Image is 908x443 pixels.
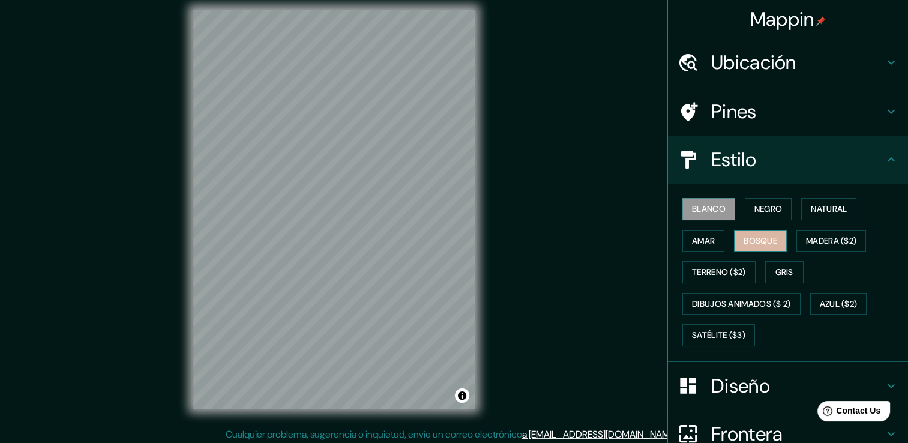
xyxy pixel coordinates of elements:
[226,427,679,442] p: Cualquier problema, sugerencia o inquietud, envíe un correo electrónico .
[801,396,895,430] iframe: Help widget launcher
[711,374,884,398] h4: Diseño
[801,198,856,220] button: Natural
[796,230,866,252] button: Madera ($2)
[455,388,469,403] button: Alternar atribución
[711,100,884,124] h4: Pines
[668,362,908,410] div: Diseño
[522,428,677,441] a: a [EMAIL_ADDRESS][DOMAIN_NAME]
[692,328,745,343] font: Satélite ($3)
[734,230,787,252] button: Bosque
[744,234,777,249] font: Bosque
[810,293,867,315] button: Azul ($2)
[682,293,801,315] button: Dibujos animados ($ 2)
[820,297,858,312] font: Azul ($2)
[193,10,475,409] canvas: Mapa
[692,297,791,312] font: Dibujos animados ($ 2)
[754,202,783,217] font: Negro
[692,265,746,280] font: Terreno ($2)
[750,7,814,32] font: Mappin
[806,234,856,249] font: Madera ($2)
[682,324,755,346] button: Satélite ($3)
[668,88,908,136] div: Pines
[668,136,908,184] div: Estilo
[692,234,715,249] font: Amar
[711,148,884,172] h4: Estilo
[711,50,884,74] h4: Ubicación
[811,202,847,217] font: Natural
[765,261,804,283] button: Gris
[692,202,726,217] font: Blanco
[745,198,792,220] button: Negro
[775,265,793,280] font: Gris
[682,261,756,283] button: Terreno ($2)
[816,16,826,26] img: pin-icon.png
[668,38,908,86] div: Ubicación
[682,230,724,252] button: Amar
[682,198,735,220] button: Blanco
